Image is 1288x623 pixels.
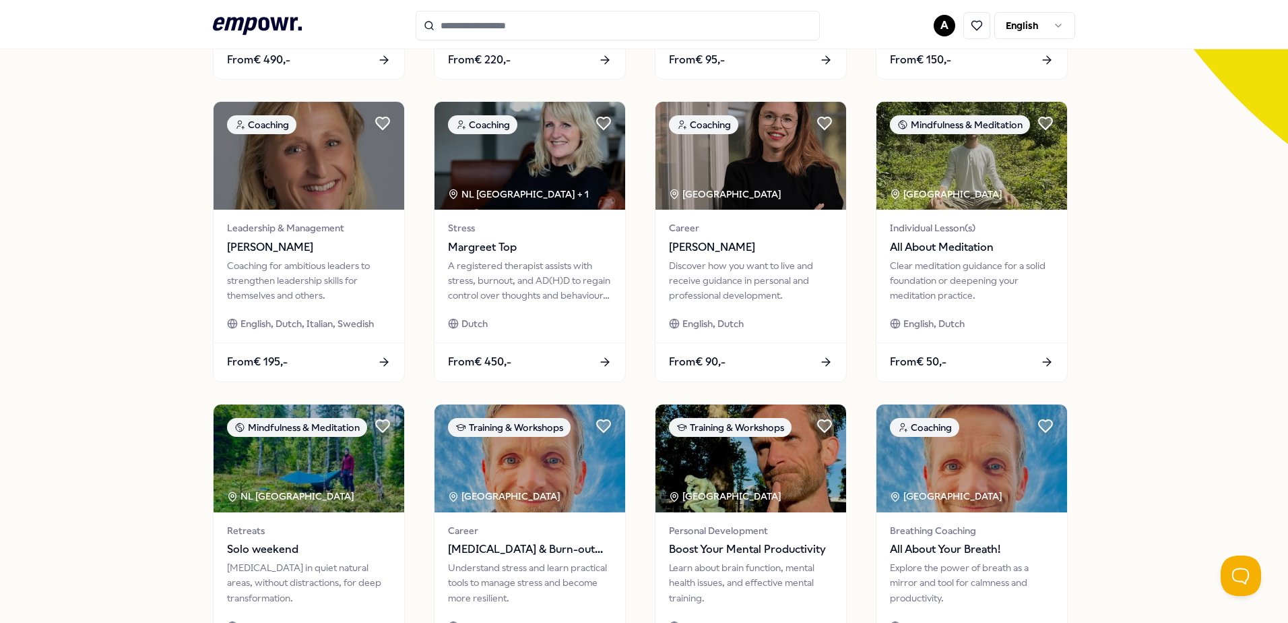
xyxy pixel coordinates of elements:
[890,51,951,69] span: From € 150,-
[890,489,1004,504] div: [GEOGRAPHIC_DATA]
[669,239,833,256] span: [PERSON_NAME]
[434,102,625,210] img: package image
[461,316,488,331] span: Dutch
[448,51,511,69] span: From € 220,-
[890,187,1004,202] div: [GEOGRAPHIC_DATA]
[227,220,391,235] span: Leadership & Management
[227,239,391,256] span: [PERSON_NAME]
[669,523,833,538] span: Personal Development
[448,187,589,202] div: NL [GEOGRAPHIC_DATA] + 1
[669,220,833,235] span: Career
[890,115,1030,134] div: Mindfulness & Meditation
[227,523,391,538] span: Retreats
[1221,556,1261,596] iframe: Help Scout Beacon - Open
[448,258,612,303] div: A registered therapist assists with stress, burnout, and AD(H)D to regain control over thoughts a...
[227,418,367,437] div: Mindfulness & Meditation
[876,405,1067,512] img: package image
[655,101,847,382] a: package imageCoaching[GEOGRAPHIC_DATA] Career[PERSON_NAME]Discover how you want to live and recei...
[890,560,1054,605] div: Explore the power of breath as a mirror and tool for calmness and productivity.
[890,541,1054,558] span: All About Your Breath!
[903,316,965,331] span: English, Dutch
[448,239,612,256] span: Margreet Top
[669,560,833,605] div: Learn about brain function, mental health issues, and effective mental training.
[448,115,517,134] div: Coaching
[890,523,1054,538] span: Breathing Coaching
[227,353,288,371] span: From € 195,-
[227,489,356,504] div: NL [GEOGRAPHIC_DATA]
[934,15,955,36] button: A
[227,541,391,558] span: Solo weekend
[448,418,571,437] div: Training & Workshops
[669,353,726,371] span: From € 90,-
[890,258,1054,303] div: Clear meditation guidance for a solid foundation or deepening your meditation practice.
[890,239,1054,256] span: All About Meditation
[214,405,404,512] img: package image
[669,489,783,504] div: [GEOGRAPHIC_DATA]
[655,405,846,512] img: package image
[669,541,833,558] span: Boost Your Mental Productivity
[669,187,783,202] div: [GEOGRAPHIC_DATA]
[227,258,391,303] div: Coaching for ambitious leaders to strengthen leadership skills for themselves and others.
[227,115,296,134] div: Coaching
[448,541,612,558] span: [MEDICAL_DATA] & Burn-out Preventie
[876,101,1068,382] a: package imageMindfulness & Meditation[GEOGRAPHIC_DATA] Individual Lesson(s)All About MeditationCl...
[448,560,612,605] div: Understand stress and learn practical tools to manage stress and become more resilient.
[227,51,290,69] span: From € 490,-
[669,51,725,69] span: From € 95,-
[876,102,1067,210] img: package image
[227,560,391,605] div: [MEDICAL_DATA] in quiet natural areas, without distractions, for deep transformation.
[448,220,612,235] span: Stress
[434,101,626,382] a: package imageCoachingNL [GEOGRAPHIC_DATA] + 1StressMargreet TopA registered therapist assists wit...
[890,418,959,437] div: Coaching
[890,353,946,371] span: From € 50,-
[416,11,820,40] input: Search for products, categories or subcategories
[448,489,562,504] div: [GEOGRAPHIC_DATA]
[434,405,625,512] img: package image
[669,258,833,303] div: Discover how you want to live and receive guidance in personal and professional development.
[655,102,846,210] img: package image
[213,101,405,382] a: package imageCoachingLeadership & Management[PERSON_NAME]Coaching for ambitious leaders to streng...
[890,220,1054,235] span: Individual Lesson(s)
[682,316,744,331] span: English, Dutch
[448,523,612,538] span: Career
[669,418,792,437] div: Training & Workshops
[214,102,404,210] img: package image
[448,353,511,371] span: From € 450,-
[669,115,738,134] div: Coaching
[240,316,374,331] span: English, Dutch, Italian, Swedish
